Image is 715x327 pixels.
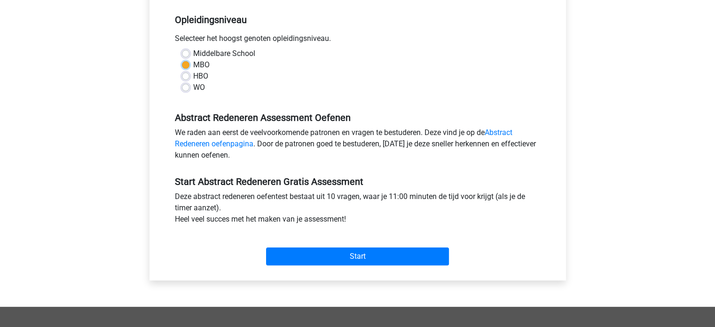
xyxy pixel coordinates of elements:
[193,59,210,71] label: MBO
[175,112,541,123] h5: Abstract Redeneren Assessment Oefenen
[193,71,208,82] label: HBO
[175,176,541,187] h5: Start Abstract Redeneren Gratis Assessment
[168,33,548,48] div: Selecteer het hoogst genoten opleidingsniveau.
[168,127,548,165] div: We raden aan eerst de veelvoorkomende patronen en vragen te bestuderen. Deze vind je op de . Door...
[193,48,255,59] label: Middelbare School
[168,191,548,229] div: Deze abstract redeneren oefentest bestaat uit 10 vragen, waar je 11:00 minuten de tijd voor krijg...
[175,10,541,29] h5: Opleidingsniveau
[266,247,449,265] input: Start
[193,82,205,93] label: WO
